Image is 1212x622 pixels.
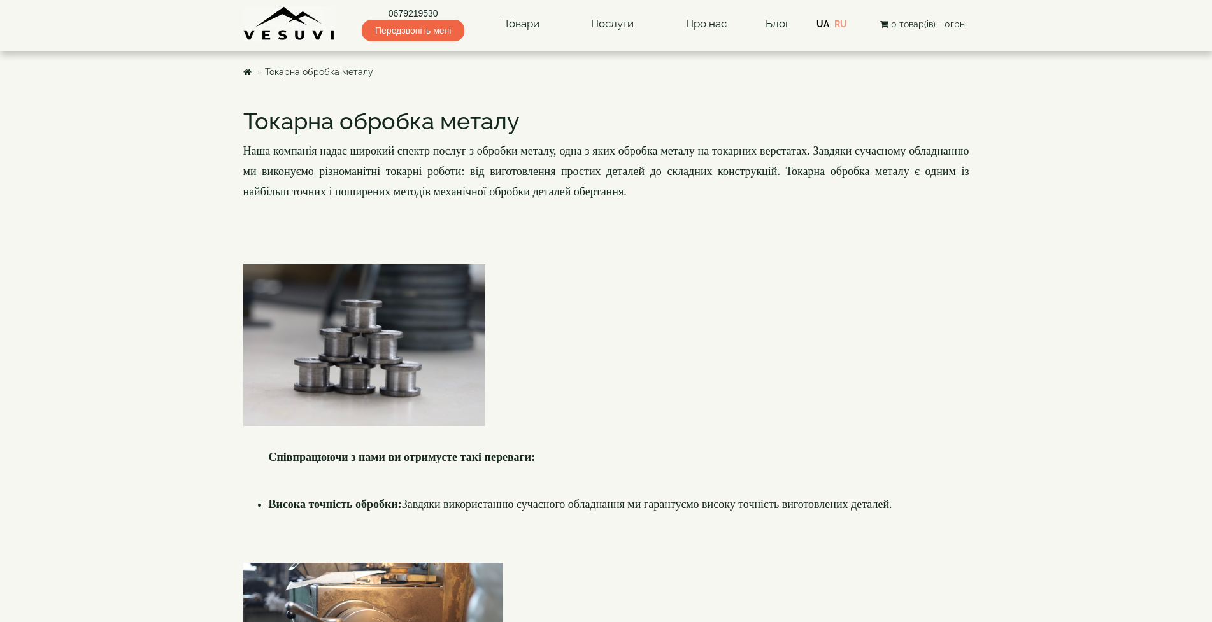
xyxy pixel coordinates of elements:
[269,498,402,511] strong: Висока точність обробки:
[578,10,646,39] a: Послуги
[269,451,536,463] b: Співпрацюючи з нами ви отримуєте такі переваги:
[816,19,829,29] a: UA
[362,7,464,20] a: 0679219530
[834,19,847,29] a: RU
[491,10,552,39] a: Товари
[673,10,739,39] a: Про нас
[243,109,969,134] h1: Токарна обробка металу
[243,145,969,199] font: Наша компанія надає широкий спектр послуг з обробки металу, одна з яких обробка металу на токарни...
[269,494,969,514] li: Завдяки використанню сучасного обладнання ми гарантуємо високу точність виготовлених деталей.
[362,20,464,41] span: Передзвоніть мені
[876,17,969,31] button: 0 товар(ів) - 0грн
[766,17,790,30] a: Блог
[243,264,486,426] img: IMG_4066.JPG
[891,19,965,29] span: 0 товар(ів) - 0грн
[243,6,336,41] img: Завод VESUVI
[265,67,373,77] a: Токарна обробка металу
